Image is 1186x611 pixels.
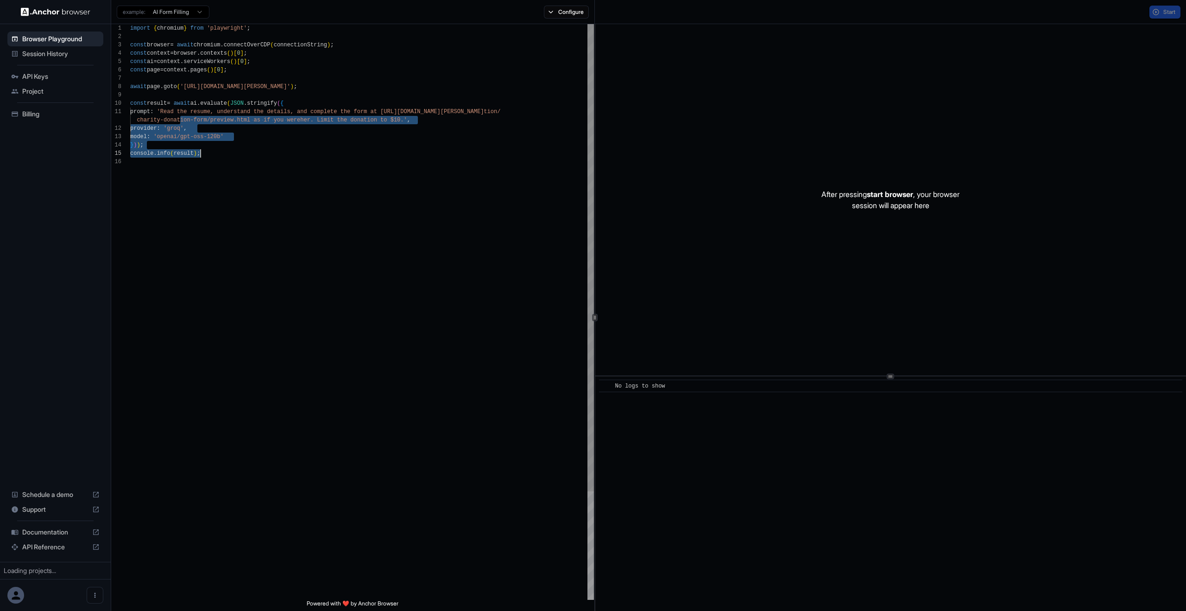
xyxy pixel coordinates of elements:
[244,58,247,65] span: ]
[22,505,88,514] span: Support
[111,41,121,49] div: 3
[174,50,197,57] span: browser
[190,25,204,32] span: from
[230,58,233,65] span: (
[130,83,147,90] span: await
[111,66,121,74] div: 6
[130,25,150,32] span: import
[147,83,160,90] span: page
[220,42,223,48] span: .
[130,108,150,115] span: prompt
[4,566,107,575] div: Loading projects...
[233,50,237,57] span: [
[137,142,140,148] span: )
[484,108,500,115] span: tion/
[180,58,183,65] span: .
[407,117,410,123] span: ,
[111,24,121,32] div: 1
[277,100,280,107] span: (
[130,42,147,48] span: const
[174,100,190,107] span: await
[207,25,247,32] span: 'playwright'
[160,83,164,90] span: .
[111,83,121,91] div: 8
[111,57,121,66] div: 5
[111,124,121,133] div: 12
[7,84,103,99] div: Project
[217,67,220,73] span: 0
[604,382,608,391] span: ​
[240,58,244,65] span: 0
[224,67,227,73] span: ;
[237,58,240,65] span: [
[130,142,133,148] span: }
[133,142,137,148] span: )
[544,6,589,19] button: Configure
[157,150,170,157] span: info
[111,91,121,99] div: 9
[22,87,100,96] span: Project
[130,134,147,140] span: model
[87,587,103,604] button: Open menu
[147,100,167,107] span: result
[22,109,100,119] span: Billing
[22,49,100,58] span: Session History
[164,125,183,132] span: 'groq'
[197,150,200,157] span: ;
[615,383,665,389] span: No logs to show
[200,100,227,107] span: evaluate
[197,100,200,107] span: .
[274,42,327,48] span: connectionString
[210,67,214,73] span: )
[147,42,170,48] span: browser
[130,100,147,107] span: const
[177,42,194,48] span: await
[140,142,144,148] span: ;
[324,108,484,115] span: lete the form at [URL][DOMAIN_NAME][PERSON_NAME]
[330,42,334,48] span: ;
[194,150,197,157] span: )
[22,542,88,552] span: API Reference
[180,83,290,90] span: '[URL][DOMAIN_NAME][PERSON_NAME]'
[7,540,103,554] div: API Reference
[153,134,223,140] span: 'openai/gpt-oss-120b'
[111,149,121,158] div: 15
[22,34,100,44] span: Browser Playground
[7,525,103,540] div: Documentation
[147,134,150,140] span: :
[147,58,153,65] span: ai
[220,67,223,73] span: ]
[190,100,197,107] span: ai
[157,108,324,115] span: 'Read the resume, understand the details, and comp
[147,67,160,73] span: page
[147,50,170,57] span: context
[153,150,157,157] span: .
[167,100,170,107] span: =
[237,50,240,57] span: 0
[157,58,180,65] span: context
[7,502,103,517] div: Support
[111,74,121,83] div: 7
[111,49,121,57] div: 4
[244,50,247,57] span: ;
[187,67,190,73] span: .
[111,108,121,116] div: 11
[247,58,250,65] span: ;
[214,67,217,73] span: [
[294,83,297,90] span: ;
[867,190,913,199] span: start browser
[183,125,187,132] span: ,
[164,83,177,90] span: goto
[247,25,250,32] span: ;
[207,67,210,73] span: (
[170,50,173,57] span: =
[271,42,274,48] span: (
[111,158,121,166] div: 16
[164,67,187,73] span: context
[130,50,147,57] span: const
[300,117,407,123] span: her. Limit the donation to $10.'
[111,133,121,141] div: 13
[227,50,230,57] span: (
[197,50,200,57] span: .
[137,117,300,123] span: charity-donation-form/preview.html as if you were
